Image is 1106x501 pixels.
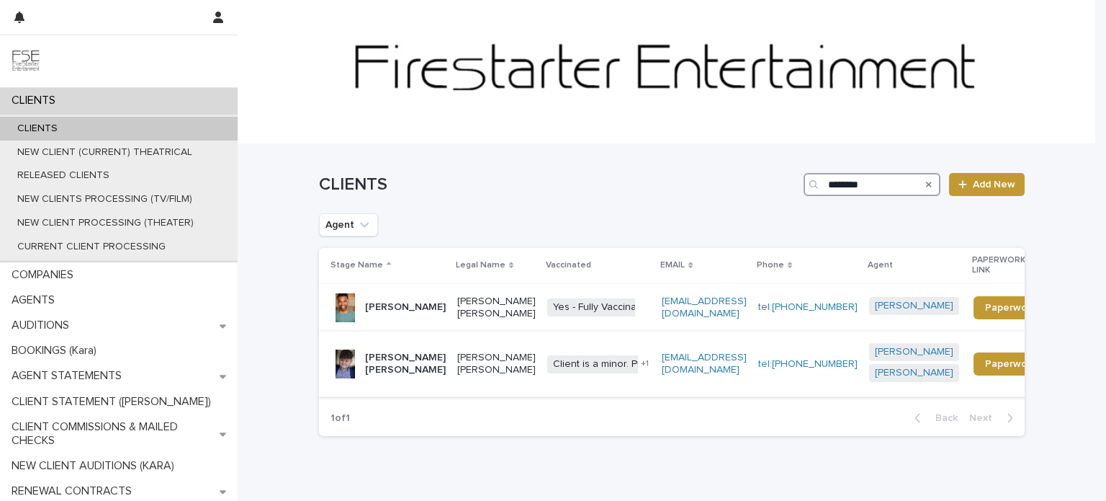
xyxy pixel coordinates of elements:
p: PAPERWORK LINK [972,252,1040,279]
p: NEW CLIENTS PROCESSING (TV/FILM) [6,193,204,205]
p: RELEASED CLIENTS [6,169,121,182]
p: Legal Name [456,257,505,273]
a: [EMAIL_ADDRESS][DOMAIN_NAME] [662,296,747,319]
tr: [PERSON_NAME][PERSON_NAME] [PERSON_NAME]Yes - Fully Vaccinated[EMAIL_ADDRESS][DOMAIN_NAME]tel:[PH... [319,283,1071,332]
p: [PERSON_NAME] [PERSON_NAME] [365,352,446,376]
h1: CLIENTS [319,174,798,195]
button: Next [963,412,1025,425]
p: EMAIL [660,257,685,273]
button: Agent [319,213,378,236]
p: CLIENT COMMISSIONS & MAILED CHECKS [6,420,220,448]
span: Next [969,413,1001,423]
span: + 1 [641,360,649,368]
a: [PERSON_NAME] [875,346,953,358]
p: Phone [757,257,784,273]
a: Paperwork [974,296,1048,319]
p: 1 of 1 [319,401,361,436]
p: Vaccinated [546,257,591,273]
a: tel:[PHONE_NUMBER] [758,302,858,312]
p: AGENT STATEMENTS [6,369,133,383]
p: CURRENT CLIENT PROCESSING [6,241,177,253]
p: Agent [868,257,893,273]
a: [PERSON_NAME] [875,300,953,312]
span: Paperwork [985,359,1036,369]
a: Paperwork [974,353,1048,376]
p: [PERSON_NAME] [PERSON_NAME] [457,352,536,376]
span: Paperwork [985,303,1036,313]
img: 9JgRvJ3ETPGCJDhvPVA5 [12,47,40,76]
tr: [PERSON_NAME] [PERSON_NAME][PERSON_NAME] [PERSON_NAME]Client is a minor. Put any notes that apply... [319,332,1071,397]
p: COMPANIES [6,268,85,282]
p: Stage Name [331,257,383,273]
a: [PERSON_NAME] [875,367,953,379]
span: Client is a minor. Put any notes that apply to the minor's status in the note section. [547,355,937,373]
p: NEW CLIENT PROCESSING (THEATER) [6,217,205,229]
p: CLIENTS [6,94,67,107]
span: Yes - Fully Vaccinated [547,298,657,316]
p: BOOKINGS (Kara) [6,344,108,358]
a: tel:[PHONE_NUMBER] [758,359,858,369]
a: Add New [949,173,1025,196]
p: AUDITIONS [6,319,81,332]
p: CLIENT STATEMENT ([PERSON_NAME]) [6,395,222,409]
p: [PERSON_NAME] [365,301,446,314]
p: [PERSON_NAME] [PERSON_NAME] [457,296,536,320]
a: [EMAIL_ADDRESS][DOMAIN_NAME] [662,353,747,375]
span: Add New [973,179,1015,190]
p: AGENTS [6,293,66,307]
p: RENEWAL CONTRACTS [6,484,143,498]
p: NEW CLIENT (CURRENT) THEATRICAL [6,146,204,159]
p: CLIENTS [6,123,69,135]
p: NEW CLIENT AUDITIONS (KARA) [6,459,186,473]
span: Back [927,413,958,423]
button: Back [903,412,963,425]
input: Search [804,173,940,196]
